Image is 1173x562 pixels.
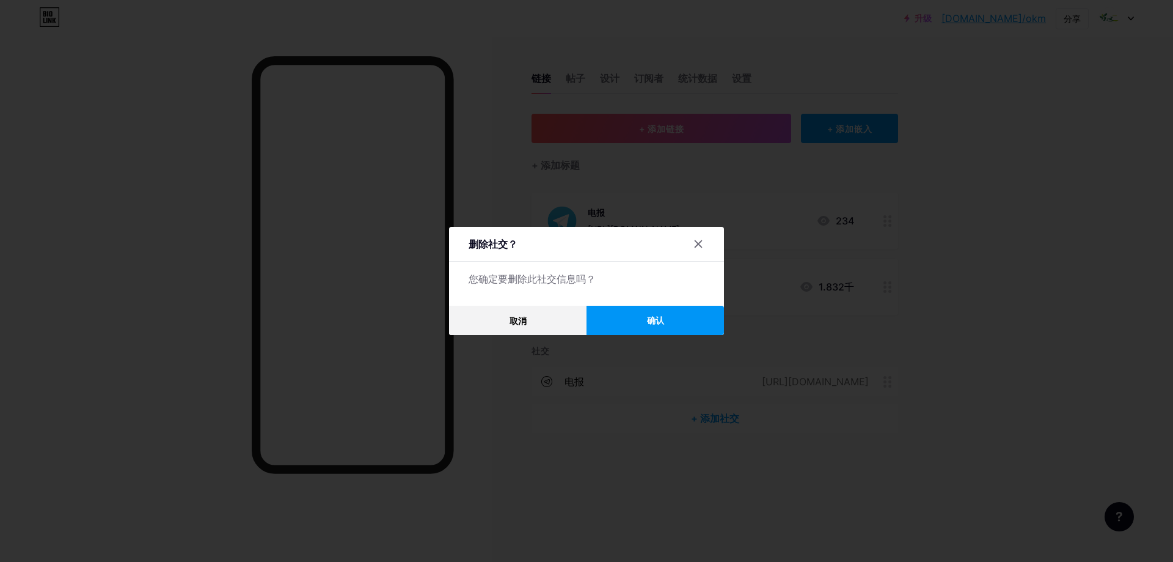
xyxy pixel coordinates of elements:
font: 取消 [510,316,527,326]
button: 确认 [586,306,724,335]
font: 删除社交？ [469,238,517,250]
font: 您确定要删除此社交信息吗？ [469,273,596,285]
button: 取消 [449,306,586,335]
font: 确认 [647,316,664,325]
